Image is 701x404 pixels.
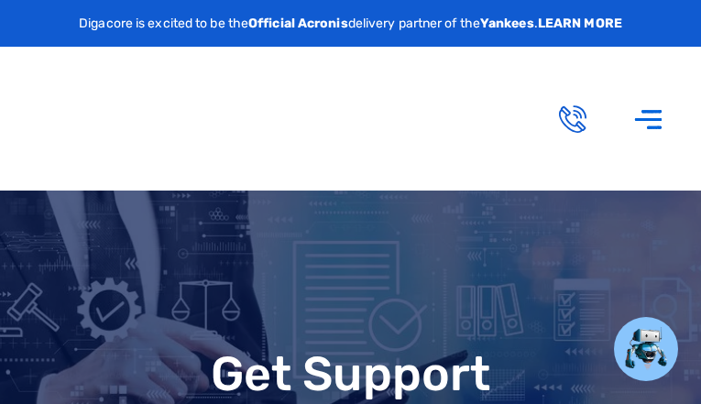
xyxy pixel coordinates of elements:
h1: Get Support [9,350,692,398]
strong: Official Acronis [248,16,348,31]
p: Digacore is excited to be the delivery partner of the . [79,14,622,33]
a: LEARN MORE [538,16,622,31]
strong: Yankees [480,16,534,31]
img: Digacore logo 1 [23,47,361,190]
div: Menu Toggle [624,93,673,144]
